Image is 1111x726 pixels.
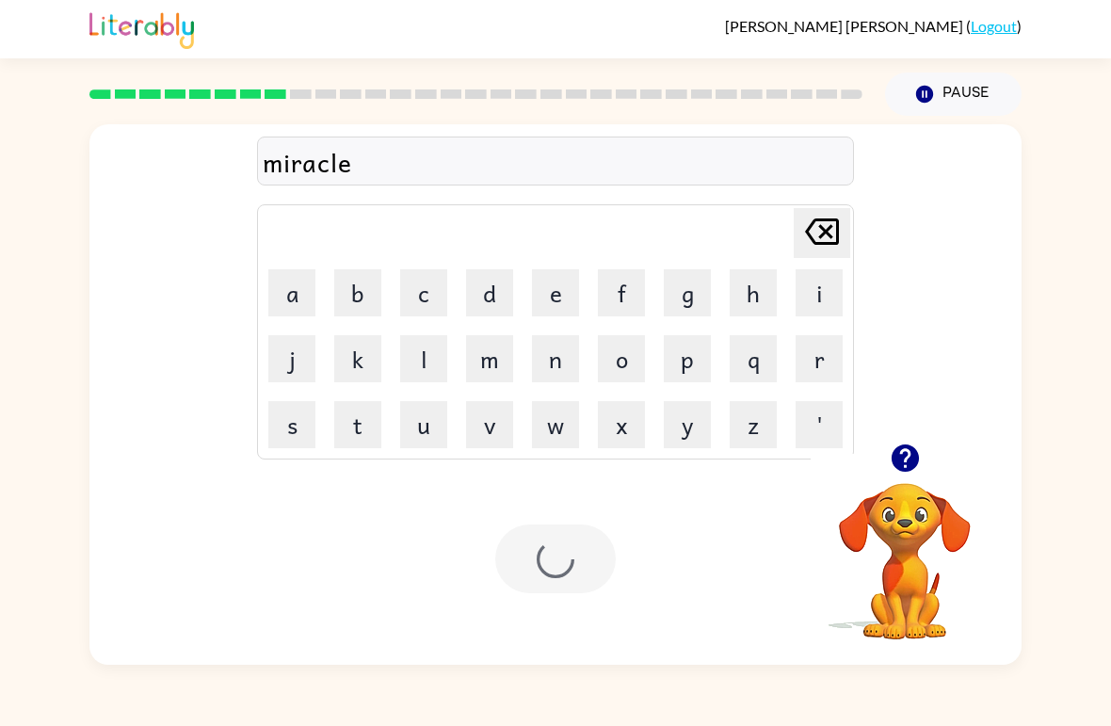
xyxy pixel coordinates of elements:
button: t [334,401,381,448]
button: g [664,269,711,316]
button: e [532,269,579,316]
button: s [268,401,315,448]
div: ( ) [725,17,1022,35]
button: k [334,335,381,382]
div: miracle [263,142,848,182]
button: u [400,401,447,448]
button: h [730,269,777,316]
img: Literably [89,8,194,49]
video: Your browser must support playing .mp4 files to use Literably. Please try using another browser. [811,454,999,642]
button: Pause [885,73,1022,116]
button: w [532,401,579,448]
span: [PERSON_NAME] [PERSON_NAME] [725,17,966,35]
a: Logout [971,17,1017,35]
button: p [664,335,711,382]
button: z [730,401,777,448]
button: y [664,401,711,448]
button: i [796,269,843,316]
button: a [268,269,315,316]
button: n [532,335,579,382]
button: v [466,401,513,448]
button: o [598,335,645,382]
button: ' [796,401,843,448]
button: d [466,269,513,316]
button: b [334,269,381,316]
button: m [466,335,513,382]
button: q [730,335,777,382]
button: c [400,269,447,316]
button: l [400,335,447,382]
button: r [796,335,843,382]
button: j [268,335,315,382]
button: x [598,401,645,448]
button: f [598,269,645,316]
